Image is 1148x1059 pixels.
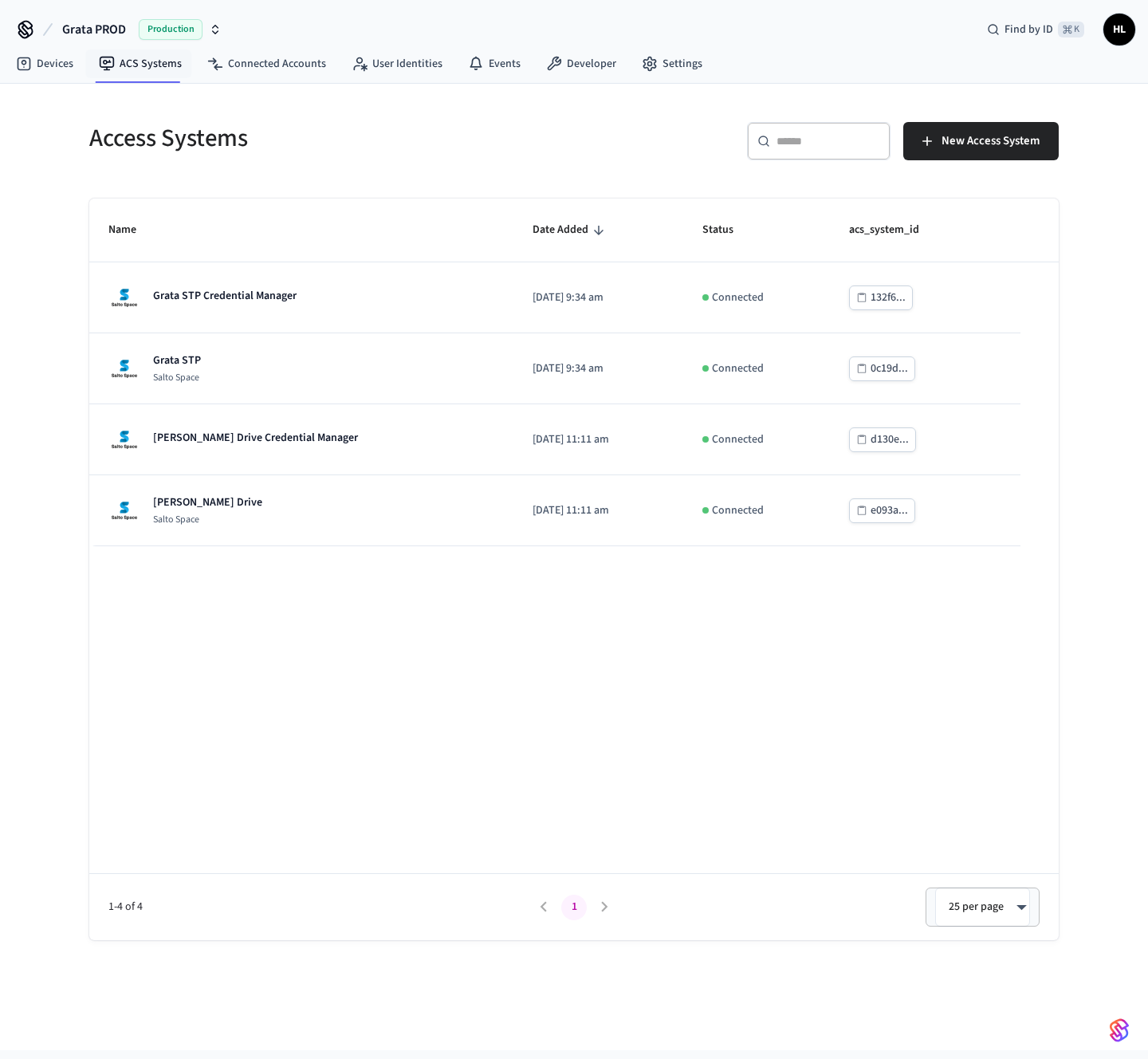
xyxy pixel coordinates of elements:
button: HL [1103,14,1135,45]
p: Salto Space [153,514,262,526]
p: [DATE] 9:34 am [533,360,663,377]
a: ACS Systems [86,49,195,78]
p: [PERSON_NAME] Drive Credential Manager [153,430,358,446]
button: New Access System [903,122,1059,160]
button: page 1 [561,895,587,920]
button: d130e... [849,427,916,452]
p: Connected [712,431,764,448]
div: 25 per page [935,888,1030,926]
img: Salto Space Logo [108,352,140,384]
a: Connected Accounts [195,49,339,78]
span: Date Added [533,218,609,242]
div: e093a... [871,501,908,521]
div: Find by ID⌘ K [974,15,1097,44]
span: acs_system_id [849,218,940,242]
a: Developer [533,49,629,78]
a: User Identities [339,49,455,78]
a: Events [455,49,533,78]
span: 1-4 of 4 [108,899,529,915]
p: Connected [712,360,764,377]
p: Connected [712,502,764,519]
button: 0c19d... [849,356,915,381]
div: 0c19d... [871,359,908,379]
img: SeamLogoGradient.69752ec5.svg [1110,1018,1129,1043]
table: sticky table [89,199,1059,546]
p: Grata STP Credential Manager [153,288,297,304]
button: 132f6... [849,285,913,310]
img: Salto Space Logo [108,423,140,455]
span: Name [108,218,157,242]
span: HL [1105,15,1134,44]
span: Status [702,218,754,242]
img: Salto Space Logo [108,494,140,526]
a: Devices [3,49,86,78]
p: [DATE] 9:34 am [533,289,663,306]
span: ⌘ K [1058,22,1084,37]
div: 132f6... [871,288,906,308]
img: Salto Space Logo [108,281,140,313]
p: Connected [712,289,764,306]
p: [DATE] 11:11 am [533,502,663,519]
p: [DATE] 11:11 am [533,431,663,448]
span: New Access System [942,131,1040,152]
span: Production [139,19,202,40]
p: Salto Space [153,372,201,384]
a: Settings [629,49,715,78]
h5: Access Systems [89,122,564,155]
button: e093a... [849,498,915,523]
nav: pagination navigation [529,895,619,920]
span: Grata PROD [62,20,126,39]
div: d130e... [871,430,909,450]
span: Find by ID [1005,22,1053,37]
p: Grata STP [153,352,201,368]
p: [PERSON_NAME] Drive [153,494,262,510]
